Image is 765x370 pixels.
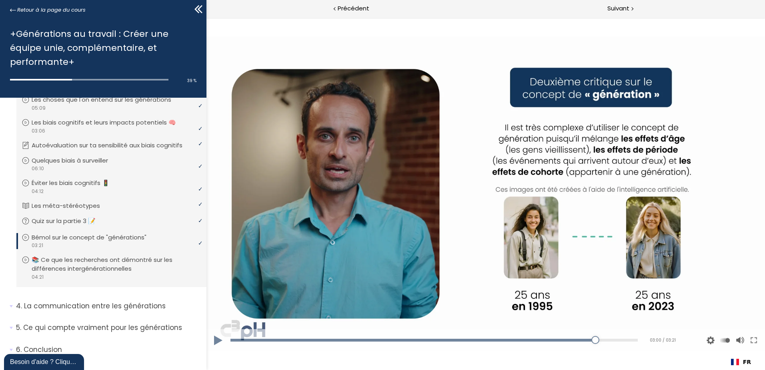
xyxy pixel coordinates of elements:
[338,4,369,14] span: Précédent
[10,6,86,14] a: Retour à la page du cours
[32,156,120,165] p: Quelques biais à surveiller
[32,118,188,127] p: Les biais cognitifs et leurs impacts potentiels 🧠
[498,312,510,334] button: Video quality
[16,323,200,333] p: Ce qui compte vraiment pour les générations
[527,312,539,334] button: Volume
[32,179,122,187] p: Éviter les biais cognitifs 🚦
[187,78,196,84] span: 39 %
[32,141,194,150] p: Autoévaluation sur ta sensibilité aux biais cognitifs
[17,6,86,14] span: Retour à la page du cours
[725,354,757,370] div: Language Switcher
[513,312,525,334] button: Play back rate
[31,188,44,195] span: 04:12
[32,95,183,104] p: Les choses que l'on entend sur les générations
[511,312,526,334] div: Modifier la vitesse de lecture
[31,242,43,249] span: 03:21
[725,354,757,370] div: Language selected: Français
[31,105,46,112] span: 05:09
[31,165,44,172] span: 06:10
[439,319,469,326] div: 03:00 / 03:21
[16,345,200,355] p: Conclusion
[32,233,158,242] p: Bémol sur le concept de "générations"
[16,345,22,355] span: 6.
[31,273,44,281] span: 04:21
[32,217,108,225] p: Quiz sur la partie 3 📝
[4,352,86,370] iframe: chat widget
[16,301,22,311] span: 4.
[31,127,45,135] span: 03:06
[16,301,200,311] p: La communication entre les générations
[32,255,199,273] p: 📚 Ce que les recherches ont démontré sur les différences intergénérationnelles
[731,359,751,365] a: FR
[607,4,629,14] span: Suivant
[16,323,21,333] span: 5.
[10,27,192,69] h1: +Générations au travail : Créer une équipe unie, complémentaire, et performante+
[32,201,112,210] p: Les méta-stéréotypes
[731,359,739,365] img: Français flag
